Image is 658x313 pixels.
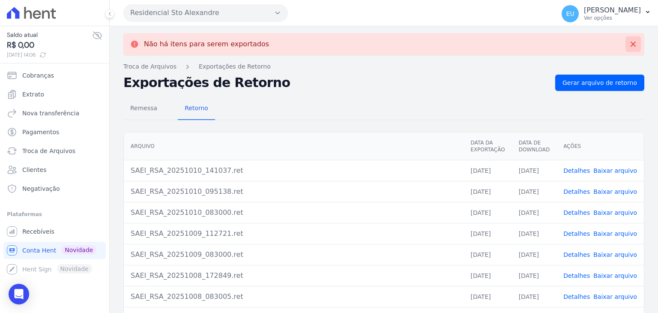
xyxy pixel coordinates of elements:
[562,78,637,87] span: Gerar arquivo de retorno
[3,86,106,103] a: Extrato
[593,167,637,174] a: Baixar arquivo
[512,132,556,160] th: Data de Download
[3,123,106,141] a: Pagamentos
[131,166,457,176] div: SAEI_RSA_20251010_141037.ret
[593,293,637,300] a: Baixar arquivo
[464,286,511,307] td: [DATE]
[131,187,457,197] div: SAEI_RSA_20251010_095138.ret
[179,99,213,117] span: Retorno
[22,90,44,99] span: Extrato
[464,244,511,265] td: [DATE]
[123,77,548,89] h2: Exportações de Retorno
[512,244,556,265] td: [DATE]
[584,6,641,15] p: [PERSON_NAME]
[555,2,658,26] button: EU [PERSON_NAME] Ver opções
[178,98,215,120] a: Retorno
[593,209,637,216] a: Baixar arquivo
[555,75,644,91] a: Gerar arquivo de retorno
[123,4,288,21] button: Residencial Sto Alexandre
[131,229,457,239] div: SAEI_RSA_20251009_112721.ret
[464,223,511,244] td: [DATE]
[22,227,54,236] span: Recebíveis
[61,245,96,255] span: Novidade
[3,161,106,178] a: Clientes
[3,142,106,160] a: Troca de Arquivos
[3,223,106,240] a: Recebíveis
[512,202,556,223] td: [DATE]
[7,30,92,39] span: Saldo atual
[464,202,511,223] td: [DATE]
[131,292,457,302] div: SAEI_RSA_20251008_083005.ret
[563,209,590,216] a: Detalhes
[7,67,102,278] nav: Sidebar
[563,188,590,195] a: Detalhes
[593,251,637,258] a: Baixar arquivo
[9,284,29,304] div: Open Intercom Messenger
[22,128,59,136] span: Pagamentos
[199,62,271,71] a: Exportações de Retorno
[512,286,556,307] td: [DATE]
[123,62,176,71] a: Troca de Arquivos
[144,40,269,48] p: Não há itens para serem exportados
[512,160,556,181] td: [DATE]
[22,147,75,155] span: Troca de Arquivos
[123,62,644,71] nav: Breadcrumb
[464,132,511,160] th: Data da Exportação
[22,166,46,174] span: Clientes
[563,251,590,258] a: Detalhes
[131,208,457,218] div: SAEI_RSA_20251010_083000.ret
[131,250,457,260] div: SAEI_RSA_20251009_083000.ret
[3,105,106,122] a: Nova transferência
[22,71,54,80] span: Cobranças
[512,223,556,244] td: [DATE]
[566,11,574,17] span: EU
[464,160,511,181] td: [DATE]
[563,167,590,174] a: Detalhes
[22,246,56,255] span: Conta Hent
[3,67,106,84] a: Cobranças
[584,15,641,21] p: Ver opções
[464,265,511,286] td: [DATE]
[7,209,102,220] div: Plataformas
[7,51,92,59] span: [DATE] 14:06
[512,265,556,286] td: [DATE]
[512,181,556,202] td: [DATE]
[563,272,590,279] a: Detalhes
[464,181,511,202] td: [DATE]
[563,230,590,237] a: Detalhes
[123,98,164,120] a: Remessa
[7,39,92,51] span: R$ 0,00
[563,293,590,300] a: Detalhes
[124,132,464,160] th: Arquivo
[22,184,60,193] span: Negativação
[593,230,637,237] a: Baixar arquivo
[593,272,637,279] a: Baixar arquivo
[3,180,106,197] a: Negativação
[125,99,162,117] span: Remessa
[3,242,106,259] a: Conta Hent Novidade
[593,188,637,195] a: Baixar arquivo
[22,109,79,117] span: Nova transferência
[556,132,644,160] th: Ações
[131,271,457,281] div: SAEI_RSA_20251008_172849.ret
